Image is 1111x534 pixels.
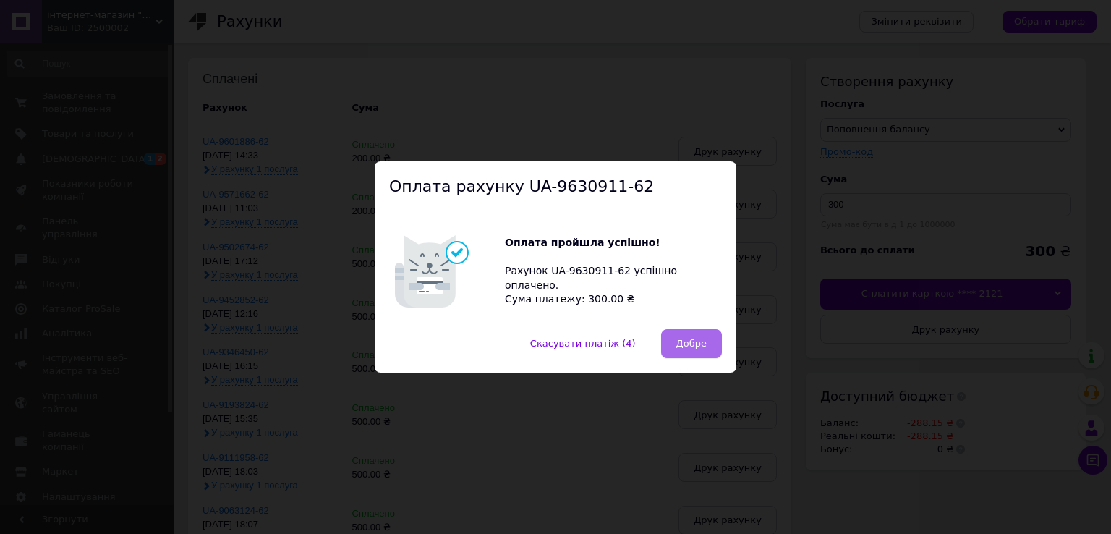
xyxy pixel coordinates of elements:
button: Добре [661,329,722,358]
span: Добре [676,338,707,349]
div: Рахунок UA-9630911-62 успішно оплачено. Сума платежу: 300.00 ₴ [505,236,722,307]
div: Оплата рахунку UA-9630911-62 [375,161,736,213]
span: Скасувати платіж (4) [530,338,636,349]
b: Оплата пройшла успішно! [505,237,660,248]
img: Котик говорить Оплата пройшла успішно! [389,228,505,315]
button: Скасувати платіж (4) [515,329,651,358]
